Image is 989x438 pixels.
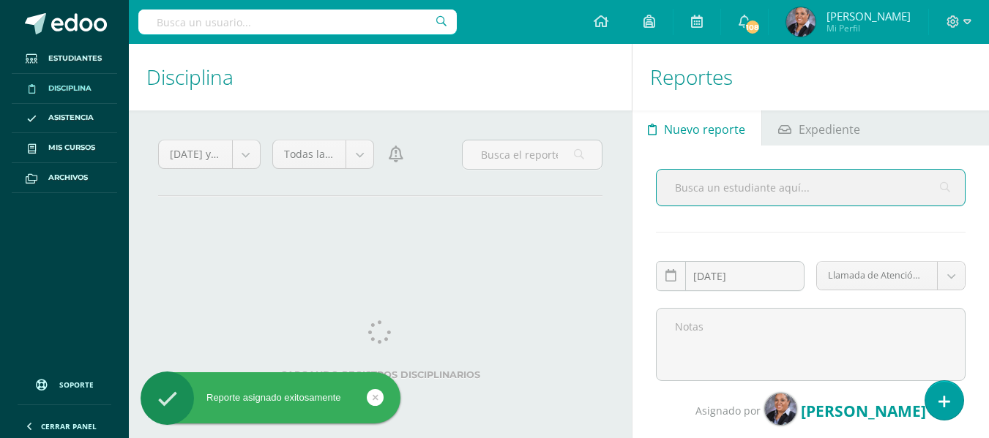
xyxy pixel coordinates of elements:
[41,421,97,431] span: Cerrar panel
[284,140,335,168] span: Todas las categorías
[273,140,374,168] a: Todas las categorías
[657,262,805,290] input: Fecha de ocurrencia
[826,22,911,34] span: Mi Perfil
[48,83,92,94] span: Disciplina
[159,140,260,168] a: [DATE] y [DATE]
[786,7,816,37] img: 7f0a1b19c3ee77ae0c5d23881bd2b77a.png
[657,170,965,205] input: Busca un estudiante aquí...
[695,404,761,418] span: Asignado por
[48,142,95,154] span: Mis cursos
[799,112,860,147] span: Expediente
[141,391,400,404] div: Reporte asignado exitosamente
[632,110,761,146] a: Nuevo reporte
[48,112,94,124] span: Asistencia
[48,172,88,184] span: Archivos
[762,110,876,146] a: Expediente
[59,380,94,390] span: Soporte
[801,401,926,421] span: [PERSON_NAME]
[170,140,221,168] span: [DATE] y [DATE]
[138,10,457,34] input: Busca un usuario...
[12,104,117,134] a: Asistencia
[12,74,117,104] a: Disciplina
[828,262,926,290] span: Llamada de Atención Verbal I
[18,365,111,401] a: Soporte
[12,163,117,193] a: Archivos
[12,133,117,163] a: Mis cursos
[48,53,102,64] span: Estudiantes
[463,140,602,169] input: Busca el reporte aquí
[12,44,117,74] a: Estudiantes
[744,19,761,35] span: 108
[764,393,797,426] img: 7f0a1b19c3ee77ae0c5d23881bd2b77a.png
[817,262,965,290] a: Llamada de Atención Verbal I
[146,44,614,110] h1: Disciplina
[650,44,971,110] h1: Reportes
[180,369,581,380] label: Cargando registros disciplinarios
[664,112,745,147] span: Nuevo reporte
[826,9,911,23] span: [PERSON_NAME]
